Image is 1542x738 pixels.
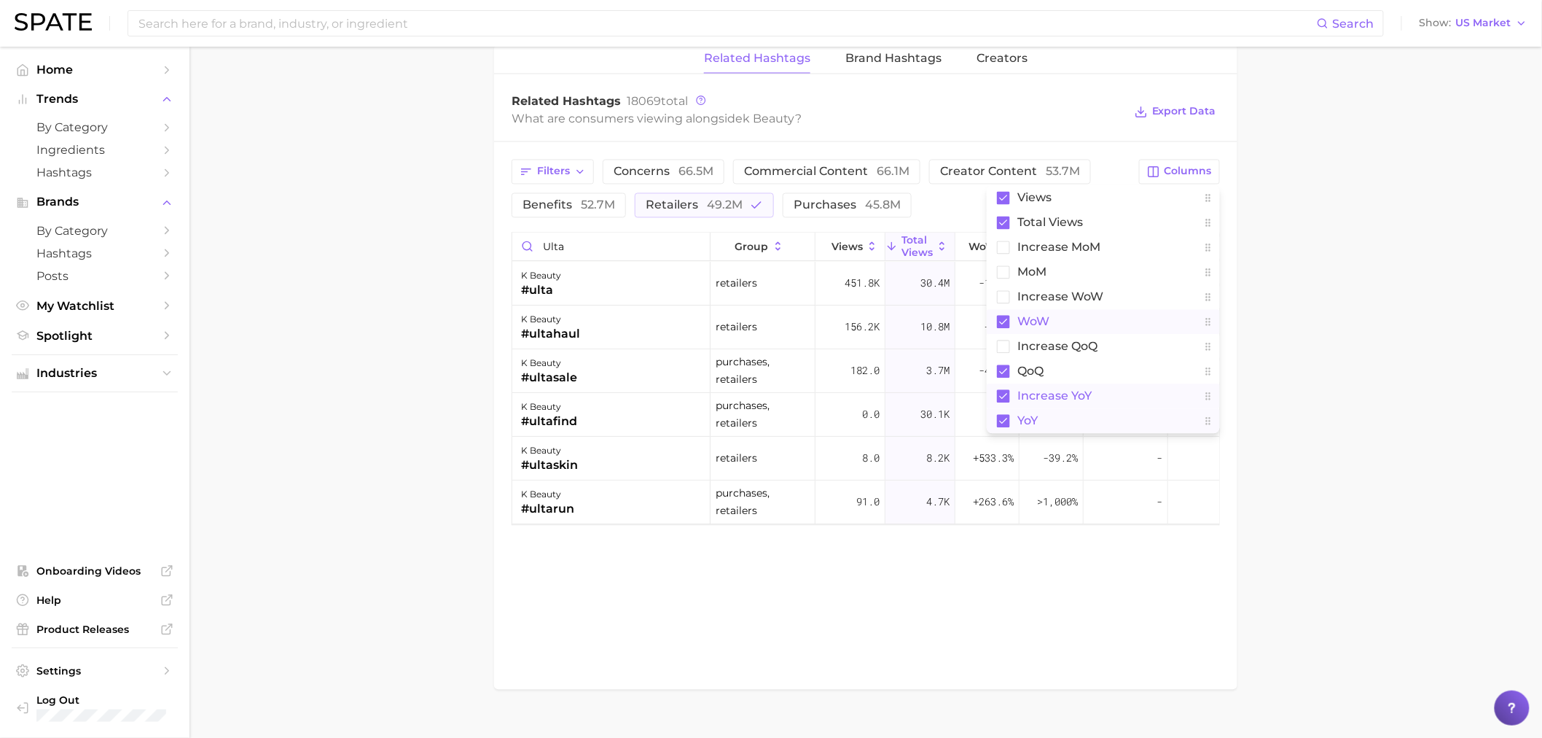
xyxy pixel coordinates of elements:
button: Views [815,233,885,262]
span: Hashtags [36,246,153,260]
span: Industries [36,367,153,380]
a: Home [12,58,178,81]
span: 3.7m [926,362,950,380]
a: Posts [12,265,178,287]
button: k beauty#ultaretailers451.8k30.4m-14.9%+499.5%-- [512,263,1238,306]
span: US Market [1456,19,1511,27]
span: Export Data [1152,106,1216,118]
span: Onboarding Videos [36,564,153,578]
span: My Watchlist [36,299,153,313]
span: increase QoQ [1017,341,1097,353]
span: +533.3% [973,450,1014,467]
span: 53.7m [1046,165,1080,179]
span: retailers [716,275,757,292]
a: Settings [12,660,178,682]
a: Ingredients [12,139,178,161]
div: k beauty [521,268,561,285]
span: Total Views [901,235,933,258]
span: Search [1333,17,1374,31]
span: purchases, retailers [716,354,810,389]
span: >1,000% [1037,495,1078,509]
span: WoW [1017,316,1049,328]
span: -48.7% [979,362,1014,380]
span: Posts [36,269,153,283]
a: by Category [12,220,178,242]
div: k beauty [521,443,578,460]
span: WoW [968,241,997,253]
div: What are consumers viewing alongside ? [512,109,1124,129]
span: 4.7k [926,494,950,511]
span: 30.1k [920,406,950,424]
span: k beauty [743,112,795,126]
span: benefits [523,200,615,211]
a: Product Releases [12,618,178,640]
span: +2.8% [985,319,1014,336]
div: #ultafind [521,413,577,431]
span: - [1156,494,1162,511]
div: k beauty [521,486,574,504]
span: - [1156,450,1162,467]
span: 8.2k [926,450,950,467]
a: by Category [12,116,178,139]
div: k beauty [521,399,577,416]
span: retailers [646,200,743,211]
span: commercial content [744,166,909,178]
span: Related Hashtags [512,95,621,109]
span: +263.6% [973,494,1014,511]
span: Brands [36,195,153,209]
span: YoY [1017,415,1038,427]
span: Spotlight [36,329,153,343]
span: 182.0 [850,362,880,380]
button: Industries [12,362,178,384]
button: ShowUS Market [1416,14,1531,33]
button: Brands [12,191,178,213]
span: 10.8m [920,319,950,336]
span: -14.9% [979,275,1014,292]
span: 30.4m [920,275,950,292]
a: Onboarding Videos [12,560,178,582]
a: My Watchlist [12,295,178,317]
a: Spotlight [12,325,178,347]
span: Filters [537,166,570,178]
span: Ingredients [36,143,153,157]
span: Show [1420,19,1452,27]
a: Hashtags [12,242,178,265]
span: Home [36,63,153,77]
span: Product Releases [36,623,153,636]
span: Brand Hashtags [845,53,942,66]
span: -39.2% [1043,450,1078,467]
button: Total Views [885,233,955,262]
span: 91.0 [856,494,880,511]
span: 0.0 [862,406,880,424]
span: 52.7m [581,198,615,212]
div: #ultarun [521,501,574,518]
button: k beauty#ultarunpurchases, retailers91.04.7k+263.6%>1,000%-- [512,481,1238,525]
span: by Category [36,120,153,134]
div: #ulta [521,282,561,300]
span: retailers [716,450,757,467]
span: retailers [716,319,757,336]
a: Help [12,589,178,611]
div: #ultahaul [521,326,580,343]
span: 8.0 [862,450,880,467]
span: Views [831,241,863,253]
span: increase MoM [1017,241,1100,254]
div: k beauty [521,355,577,373]
a: Log out. Currently logged in with e-mail isabelle.lent@loreal.com. [12,689,178,726]
span: purchases, retailers [716,485,810,520]
span: group [735,241,769,253]
input: Search here for a brand, industry, or ingredient [137,11,1317,36]
button: k beauty#ultahaulretailers156.2k10.8m+2.8%+140.2%-- [512,306,1238,350]
span: purchases [794,200,901,211]
button: k beauty#ultaskinretailers8.08.2k+533.3%-39.2%-- [512,438,1238,481]
span: 49.2m [707,198,743,212]
a: Hashtags [12,161,178,184]
button: Filters [512,160,594,184]
span: Help [36,594,153,607]
span: Columns [1165,166,1212,178]
span: creator content [940,166,1080,178]
span: 66.1m [877,165,909,179]
div: #ultasale [521,370,577,387]
span: Settings [36,664,153,677]
span: Log Out [36,694,166,707]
